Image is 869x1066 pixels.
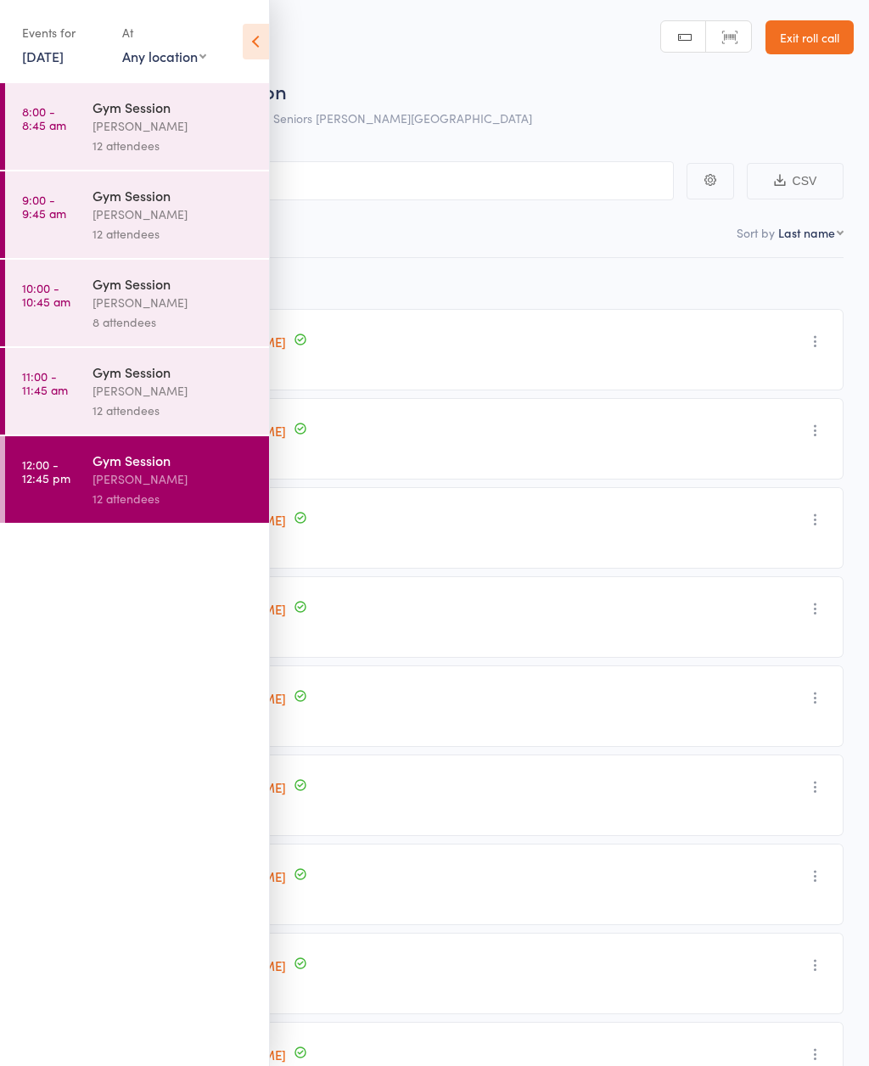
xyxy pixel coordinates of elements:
div: 12 attendees [93,224,255,244]
input: Search by name [25,161,674,200]
div: [PERSON_NAME] [93,293,255,312]
a: [PERSON_NAME] [186,600,286,618]
span: Seniors [PERSON_NAME][GEOGRAPHIC_DATA] [273,109,532,126]
div: Any location [122,47,206,65]
a: [PERSON_NAME] [186,333,286,351]
div: 12 attendees [93,489,255,508]
label: Sort by [737,224,775,241]
div: Gym Session [93,451,255,469]
time: 9:00 - 9:45 am [22,193,66,220]
button: CSV [747,163,844,199]
a: 11:00 -11:45 amGym Session[PERSON_NAME]12 attendees [5,348,269,435]
a: Exit roll call [765,20,854,54]
a: [PERSON_NAME] [186,957,286,974]
div: [PERSON_NAME] [93,381,255,401]
a: 9:00 -9:45 amGym Session[PERSON_NAME]12 attendees [5,171,269,258]
a: [PERSON_NAME] [186,1046,286,1063]
div: Gym Session [93,274,255,293]
time: 11:00 - 11:45 am [22,369,68,396]
div: [PERSON_NAME] [93,469,255,489]
div: Gym Session [93,98,255,116]
div: [PERSON_NAME] [93,116,255,136]
a: [PERSON_NAME] [186,778,286,796]
div: [PERSON_NAME] [93,205,255,224]
div: Gym Session [93,186,255,205]
div: At [122,19,206,47]
time: 8:00 - 8:45 am [22,104,66,132]
a: [DATE] [22,47,64,65]
a: [PERSON_NAME] [186,867,286,885]
a: [PERSON_NAME] [186,422,286,440]
div: Last name [778,224,835,241]
a: [PERSON_NAME] [186,689,286,707]
a: [PERSON_NAME] [186,511,286,529]
time: 10:00 - 10:45 am [22,281,70,308]
div: Gym Session [93,362,255,381]
time: 12:00 - 12:45 pm [22,457,70,485]
a: 12:00 -12:45 pmGym Session[PERSON_NAME]12 attendees [5,436,269,523]
div: 8 attendees [93,312,255,332]
div: Events for [22,19,105,47]
div: 12 attendees [93,136,255,155]
a: 10:00 -10:45 amGym Session[PERSON_NAME]8 attendees [5,260,269,346]
a: 8:00 -8:45 amGym Session[PERSON_NAME]12 attendees [5,83,269,170]
div: 12 attendees [93,401,255,420]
